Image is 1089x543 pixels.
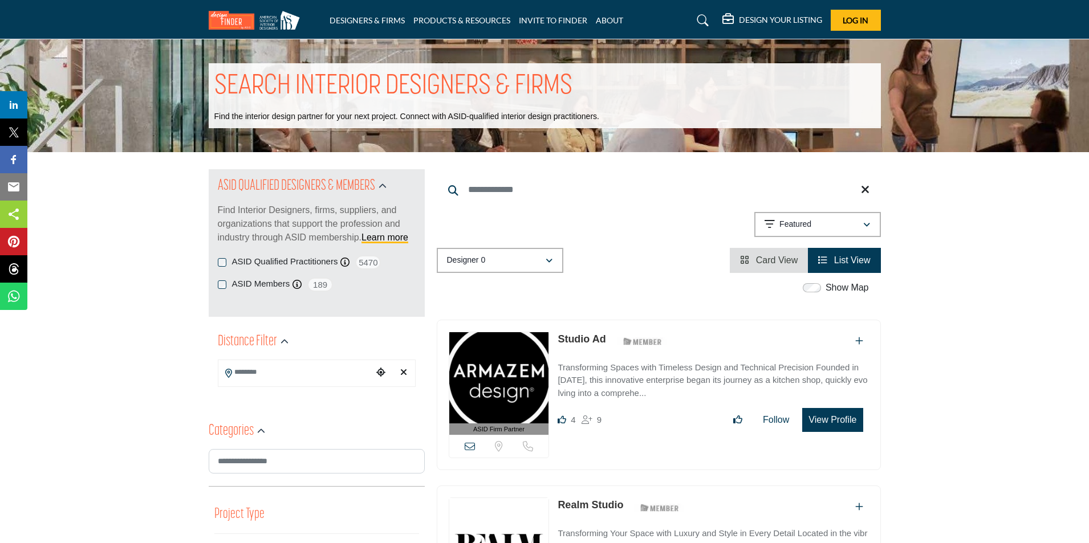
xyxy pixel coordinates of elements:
span: 4 [571,415,575,424]
p: Featured [779,219,811,230]
button: Featured [754,212,881,237]
a: Search [686,11,716,30]
span: 9 [597,415,602,424]
a: Add To List [855,502,863,512]
li: Card View [730,248,808,273]
a: ABOUT [596,15,623,25]
h5: DESIGN YOUR LISTING [739,15,822,25]
button: Project Type [214,504,265,525]
a: Add To List [855,336,863,346]
a: ASID Firm Partner [449,332,549,435]
img: ASID Members Badge Icon [634,500,685,515]
a: Transforming Spaces with Timeless Design and Technical Precision Founded in [DATE], this innovati... [558,354,868,400]
li: List View [808,248,880,273]
input: Search Keyword [437,176,881,203]
h2: Distance Filter [218,332,277,352]
div: DESIGN YOUR LISTING [722,14,822,27]
a: Studio Ad [558,333,606,345]
label: Show Map [826,281,869,295]
span: Log In [843,15,868,25]
button: Designer 0 [437,248,563,273]
input: Search Category [209,449,425,473]
div: Followers [582,413,602,427]
p: Find the interior design partner for your next project. Connect with ASID-qualified interior desi... [214,111,599,123]
a: PRODUCTS & RESOURCES [413,15,510,25]
h1: SEARCH INTERIOR DESIGNERS & FIRMS [214,69,572,104]
span: 5470 [355,255,381,270]
span: ASID Firm Partner [473,424,525,434]
div: Clear search location [395,361,412,385]
a: View List [818,255,870,265]
a: View Card [740,255,798,265]
p: Transforming Spaces with Timeless Design and Technical Precision Founded in [DATE], this innovati... [558,361,868,400]
label: ASID Qualified Practitioners [232,255,338,268]
input: Search Location [218,361,372,383]
p: Studio Ad [558,332,606,347]
button: Follow [755,409,797,431]
img: Site Logo [209,11,306,30]
a: DESIGNERS & FIRMS [330,15,405,25]
span: List View [834,255,871,265]
p: Realm Studio [558,497,623,513]
button: View Profile [802,408,863,432]
span: Card View [756,255,798,265]
div: Choose your current location [372,361,389,385]
input: ASID Members checkbox [218,280,226,289]
img: ASID Members Badge Icon [617,334,668,349]
h2: ASID QUALIFIED DESIGNERS & MEMBERS [218,176,375,197]
p: Designer 0 [447,255,486,266]
img: Studio Ad [449,332,549,423]
a: Learn more [361,232,408,242]
a: INVITE TO FINDER [519,15,587,25]
a: Realm Studio [558,499,623,511]
button: Like listing [726,409,750,431]
label: ASID Members [232,277,290,291]
h2: Categories [209,421,254,442]
span: 189 [307,277,333,292]
i: Likes [558,415,566,424]
p: Find Interior Designers, firms, suppliers, and organizations that support the profession and indu... [218,203,416,244]
input: ASID Qualified Practitioners checkbox [218,258,226,267]
button: Log In [831,10,881,31]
